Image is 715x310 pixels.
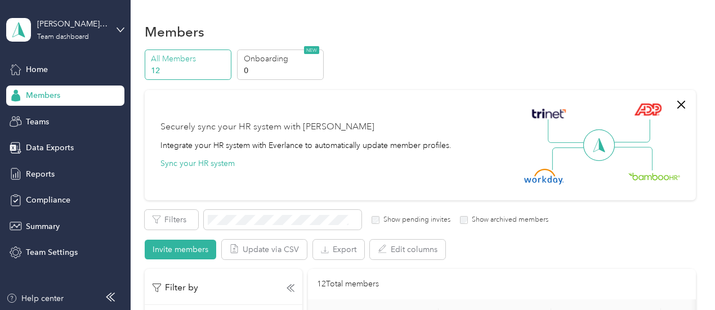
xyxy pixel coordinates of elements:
button: Edit columns [370,240,445,259]
img: Line Right Down [613,147,653,171]
h1: Members [145,26,204,38]
span: Compliance [26,194,70,206]
div: Integrate your HR system with Everlance to automatically update member profiles. [160,140,452,151]
img: Line Right Up [611,119,650,143]
span: Data Exports [26,142,74,154]
button: Sync your HR system [160,158,235,169]
button: Invite members [145,240,216,259]
button: Help center [6,293,64,304]
button: Filters [145,210,198,230]
p: 0 [244,65,320,77]
img: Line Left Down [552,147,591,170]
button: Export [313,240,364,259]
p: 12 [151,65,227,77]
span: Reports [26,168,55,180]
div: [PERSON_NAME] Arterra [37,18,108,30]
p: 12 Total members [317,278,379,290]
span: Teams [26,116,49,128]
div: Securely sync your HR system with [PERSON_NAME] [160,120,374,134]
img: ADP [634,103,662,116]
span: NEW [304,46,319,54]
div: Team dashboard [37,34,89,41]
img: Workday [524,169,564,185]
label: Show archived members [468,215,548,225]
p: Onboarding [244,53,320,65]
img: Trinet [529,106,569,122]
span: Team Settings [26,246,78,258]
span: Members [26,89,60,101]
button: Update via CSV [222,240,307,259]
img: Line Left Up [548,119,587,143]
iframe: Everlance-gr Chat Button Frame [652,247,715,310]
p: Filter by [153,281,198,295]
span: Home [26,64,48,75]
label: Show pending invites [379,215,450,225]
img: BambooHR [628,172,680,180]
p: All Members [151,53,227,65]
span: Summary [26,221,60,232]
